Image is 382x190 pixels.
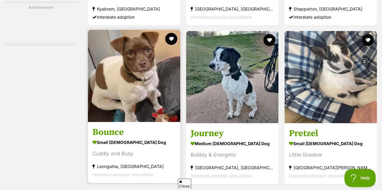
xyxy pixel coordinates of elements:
[191,14,252,19] span: Interstate adoption unavailable
[289,13,372,21] div: Interstate adoption
[92,13,176,21] div: Interstate adoption
[191,164,274,172] strong: [GEOGRAPHIC_DATA], [GEOGRAPHIC_DATA]
[191,151,274,159] div: Bubbly & Energetic
[289,173,350,178] span: Interstate adoption unavailable
[362,34,374,46] button: favourite
[191,128,274,139] h3: Journey
[92,5,176,13] strong: Kyabram, [GEOGRAPHIC_DATA]
[92,138,176,147] strong: small [DEMOGRAPHIC_DATA] Dog
[264,34,276,46] button: favourite
[186,31,278,123] img: Journey - Foxhound x Border Collie Dog
[5,2,78,45] div: Advertisement
[289,139,372,148] strong: small [DEMOGRAPHIC_DATA] Dog
[289,151,372,159] div: Little Shadow
[165,33,177,45] button: favourite
[289,164,372,172] strong: [GEOGRAPHIC_DATA][PERSON_NAME][GEOGRAPHIC_DATA]
[191,5,274,13] strong: [GEOGRAPHIC_DATA], [GEOGRAPHIC_DATA]
[92,150,176,158] div: Cuddly and Busy
[191,173,252,178] span: Interstate adoption unavailable
[88,122,180,183] a: Bounce small [DEMOGRAPHIC_DATA] Dog Cuddly and Busy Leongatha, [GEOGRAPHIC_DATA] Interstate adopt...
[191,139,274,148] strong: medium [DEMOGRAPHIC_DATA] Dog
[289,5,372,13] strong: Shepparton, [GEOGRAPHIC_DATA]
[284,31,377,123] img: Pretzel - Jack Russell Terrier Dog
[344,169,376,187] iframe: Help Scout Beacon - Open
[284,123,377,184] a: Pretzel small [DEMOGRAPHIC_DATA] Dog Little Shadow [GEOGRAPHIC_DATA][PERSON_NAME][GEOGRAPHIC_DATA...
[289,128,372,139] h3: Pretzel
[92,172,154,177] span: Interstate adoption unavailable
[178,179,191,189] span: Close
[88,30,180,122] img: Bounce - Jack Russell Terrier x Pug Dog
[92,162,176,170] strong: Leongatha, [GEOGRAPHIC_DATA]
[186,123,278,184] a: Journey medium [DEMOGRAPHIC_DATA] Dog Bubbly & Energetic [GEOGRAPHIC_DATA], [GEOGRAPHIC_DATA] Int...
[92,126,176,138] h3: Bounce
